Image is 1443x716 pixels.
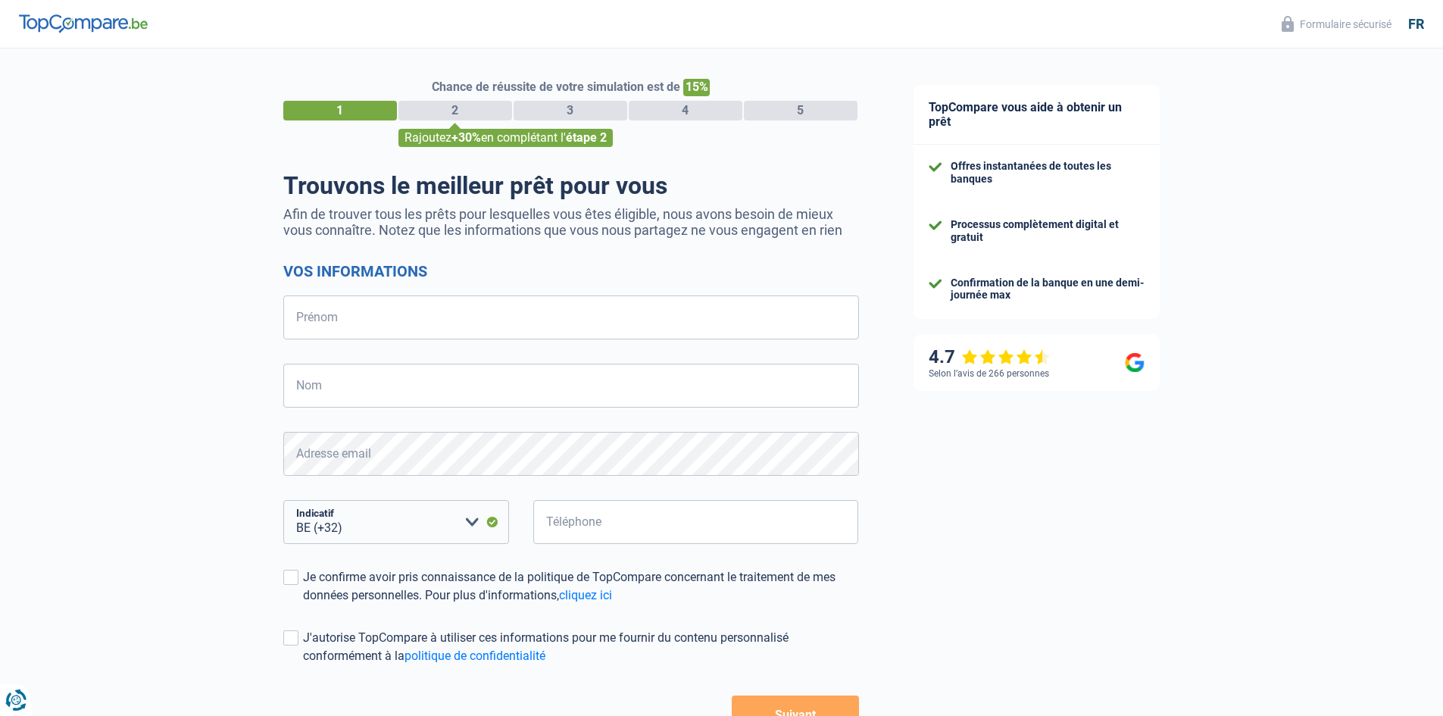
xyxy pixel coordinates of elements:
[533,500,859,544] input: 401020304
[951,277,1145,302] div: Confirmation de la banque en une demi-journée max
[1273,11,1401,36] button: Formulaire sécurisé
[566,130,607,145] span: étape 2
[914,85,1160,145] div: TopCompare vous aide à obtenir un prêt
[432,80,680,94] span: Chance de réussite de votre simulation est de
[283,262,859,280] h2: Vos informations
[451,130,481,145] span: +30%
[951,218,1145,244] div: Processus complètement digital et gratuit
[404,649,545,663] a: politique de confidentialité
[283,171,859,200] h1: Trouvons le meilleur prêt pour vous
[283,101,397,120] div: 1
[398,129,613,147] div: Rajoutez en complétant l'
[1408,16,1424,33] div: fr
[398,101,512,120] div: 2
[929,368,1049,379] div: Selon l’avis de 266 personnes
[283,206,859,238] p: Afin de trouver tous les prêts pour lesquelles vous êtes éligible, nous avons besoin de mieux vou...
[683,79,710,96] span: 15%
[744,101,857,120] div: 5
[929,346,1051,368] div: 4.7
[629,101,742,120] div: 4
[19,14,148,33] img: TopCompare Logo
[514,101,627,120] div: 3
[303,629,859,665] div: J'autorise TopCompare à utiliser ces informations pour me fournir du contenu personnalisé conform...
[559,588,612,602] a: cliquez ici
[951,160,1145,186] div: Offres instantanées de toutes les banques
[303,568,859,605] div: Je confirme avoir pris connaissance de la politique de TopCompare concernant le traitement de mes...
